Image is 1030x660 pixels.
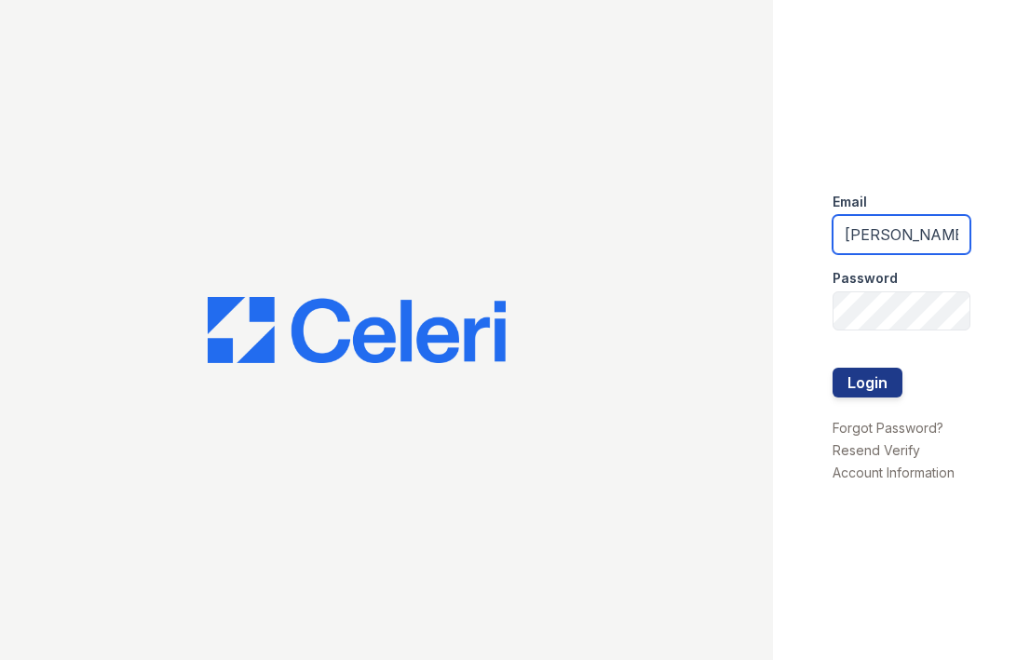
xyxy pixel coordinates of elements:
a: Forgot Password? [833,420,943,436]
label: Email [833,193,867,211]
img: CE_Logo_Blue-a8612792a0a2168367f1c8372b55b34899dd931a85d93a1a3d3e32e68fde9ad4.png [208,297,506,364]
label: Password [833,269,898,288]
button: Login [833,368,902,397]
a: Resend Verify Account Information [833,442,955,480]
